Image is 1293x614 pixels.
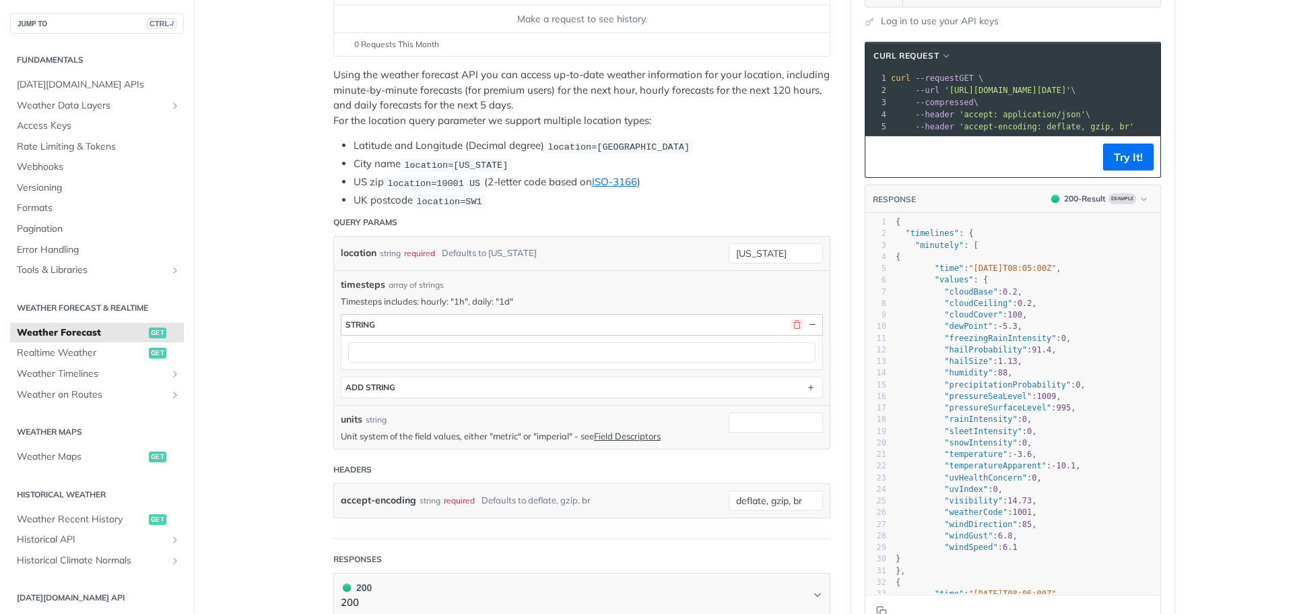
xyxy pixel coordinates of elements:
button: JUMP TOCTRL-/ [10,13,184,34]
span: 0 [993,485,998,494]
span: "temperature" [944,450,1007,459]
div: 16 [865,391,886,402]
div: 2 [865,228,886,239]
span: Versioning [17,181,180,195]
span: "time" [935,589,964,598]
div: 27 [865,519,886,530]
span: --header [915,110,954,119]
span: "cloudCeiling" [944,299,1012,308]
span: : [ [896,241,979,250]
span: : , [896,461,1081,470]
h2: Weather Maps [10,426,184,438]
a: Pagination [10,219,184,239]
span: Realtime Weather [17,346,145,360]
a: Access Keys [10,116,184,136]
span: "freezingRainIntensity" [944,334,1056,343]
span: Example [1108,193,1136,204]
button: Copy to clipboard [872,147,891,167]
span: Rate Limiting & Tokens [17,140,180,154]
span: 0.2 [1003,287,1018,297]
div: required [444,491,475,510]
span: : , [896,427,1037,436]
div: ADD string [345,382,395,392]
span: : , [896,508,1037,517]
span: : , [896,334,1071,343]
a: Weather Recent Historyget [10,510,184,530]
button: Show subpages for Tools & Libraries [170,265,180,276]
span: location=[US_STATE] [404,160,508,170]
div: 4 [865,251,886,263]
span: "windGust" [944,531,993,541]
div: string [366,414,387,426]
div: 30 [865,553,886,565]
a: ISO-3166 [592,175,637,188]
span: get [149,328,166,338]
span: "[DATE]T08:05:00Z" [968,264,1056,273]
h2: Historical Weather [10,489,184,501]
div: Responses [333,553,382,565]
span: 100 [1007,310,1022,319]
span: - [1012,450,1017,459]
span: [DATE][DOMAIN_NAME] APIs [17,78,180,92]
span: - [998,321,1003,331]
div: Make a request to see history. [339,12,824,26]
span: "uvHealthConcern" [944,473,1027,483]
div: 1 [865,216,886,228]
span: 1.13 [998,357,1018,366]
span: : , [896,345,1057,355]
span: Weather Data Layers [17,99,166,113]
span: "cloudBase" [944,287,997,297]
div: Query Params [333,216,397,228]
div: 21 [865,449,886,460]
span: "snowIntensity" [944,438,1017,448]
div: 26 [865,507,886,518]
div: required [404,243,435,263]
span: Weather Forecast [17,326,145,340]
span: Historical API [17,533,166,547]
span: "uvIndex" [944,485,988,494]
svg: Chevron [812,590,823,601]
span: location=[GEOGRAPHIC_DATA] [548,142,690,152]
span: { [896,578,900,587]
span: : { [896,228,974,238]
div: 20 [865,437,886,449]
a: Historical Climate NormalsShow subpages for Historical Climate Normals [10,551,184,571]
span: "pressureSurfaceLevel" [944,403,1051,412]
p: Unit system of the field values, either "metric" or "imperial" - see [341,430,722,442]
span: : , [896,299,1037,308]
span: - [1051,461,1056,470]
p: 200 [341,595,372,611]
span: timesteps [341,278,385,292]
span: cURL Request [873,50,939,62]
span: "time" [935,264,964,273]
div: string [380,243,401,263]
span: '[URL][DOMAIN_NAME][DATE]' [944,86,1071,95]
span: get [149,348,166,359]
span: 0 [1061,334,1066,343]
h2: Fundamentals [10,54,184,66]
span: GET \ [891,73,983,83]
div: 9 [865,309,886,321]
div: 200 [341,580,372,595]
span: : , [896,264,1061,273]
span: Weather Maps [17,450,145,464]
span: 1009 [1037,392,1057,401]
span: "cloudCover" [944,310,1003,319]
label: accept-encoding [341,491,416,510]
span: : , [896,287,1022,297]
p: Using the weather forecast API you can access up-to-date weather information for your location, i... [333,67,830,128]
div: 7 [865,286,886,298]
li: City name [354,156,830,172]
span: : [896,543,1018,552]
div: 5 [865,263,886,274]
a: [DATE][DOMAIN_NAME] APIs [10,75,184,95]
span: : , [896,380,1086,390]
button: Show subpages for Weather on Routes [170,390,180,400]
span: "dewPoint" [944,321,993,331]
span: 0 [1075,380,1080,390]
a: Versioning [10,178,184,198]
span: : , [896,368,1013,377]
span: : , [896,357,1022,366]
span: }, [896,566,906,576]
label: units [341,412,362,427]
